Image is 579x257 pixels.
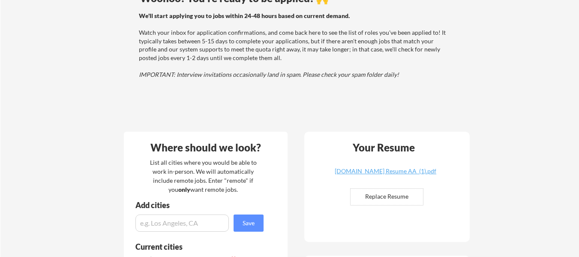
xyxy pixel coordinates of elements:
[135,201,266,209] div: Add cities
[139,12,448,79] div: Watch your inbox for application confirmations, and come back here to see the list of roles you'v...
[234,215,264,232] button: Save
[335,168,437,174] div: [DOMAIN_NAME] Resume AA (1).pdf
[135,215,229,232] input: e.g. Los Angeles, CA
[178,186,190,193] strong: only
[135,243,254,251] div: Current cities
[139,12,350,19] strong: We'll start applying you to jobs within 24-48 hours based on current demand.
[126,142,285,153] div: Where should we look?
[335,168,437,181] a: [DOMAIN_NAME] Resume AA (1).pdf
[144,158,262,194] div: List all cities where you would be able to work in-person. We will automatically include remote j...
[342,142,426,153] div: Your Resume
[139,71,399,78] em: IMPORTANT: Interview invitations occasionally land in spam. Please check your spam folder daily!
